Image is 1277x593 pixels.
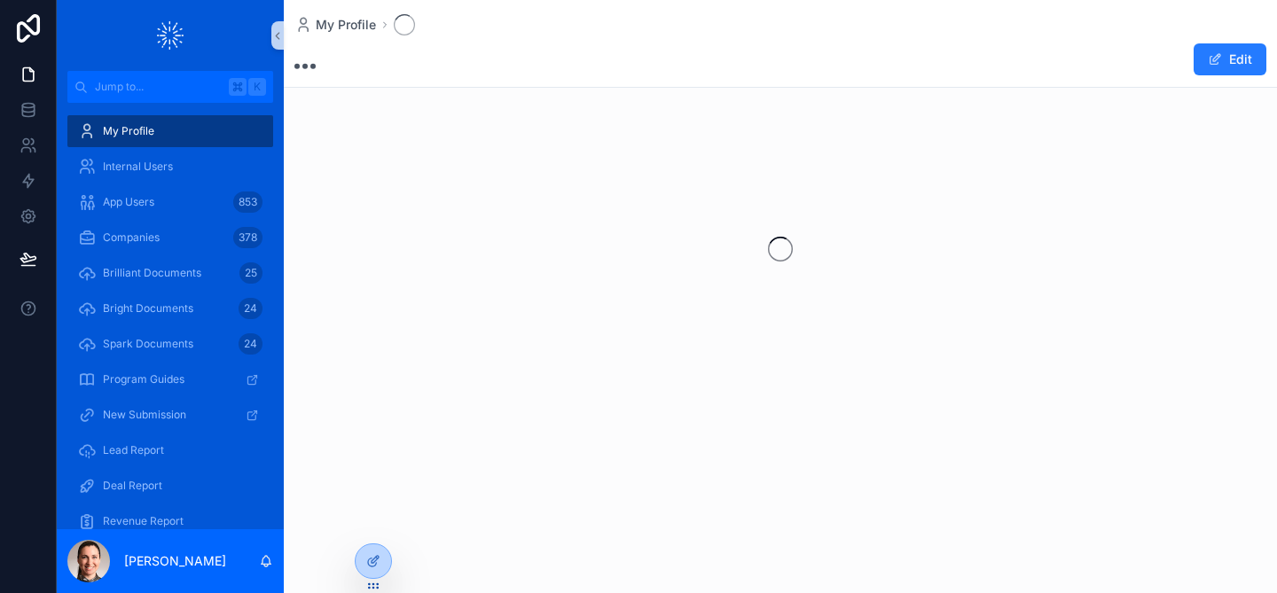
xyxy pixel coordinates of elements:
a: Lead Report [67,434,273,466]
a: My Profile [294,16,376,34]
span: My Profile [103,124,154,138]
a: Deal Report [67,470,273,502]
span: My Profile [316,16,376,34]
a: Program Guides [67,363,273,395]
a: Revenue Report [67,505,273,537]
div: 25 [239,262,262,284]
span: Internal Users [103,160,173,174]
span: Spark Documents [103,337,193,351]
div: scrollable content [57,103,284,529]
div: 24 [239,333,262,355]
span: K [250,80,264,94]
div: 853 [233,191,262,213]
p: [PERSON_NAME] [124,552,226,570]
img: App logo [157,21,184,50]
div: 378 [233,227,262,248]
a: Internal Users [67,151,273,183]
span: New Submission [103,408,186,422]
a: Bright Documents24 [67,293,273,324]
span: Lead Report [103,443,164,457]
span: Jump to... [95,80,222,94]
span: Brilliant Documents [103,266,201,280]
span: Deal Report [103,479,162,493]
div: 24 [239,298,262,319]
span: Bright Documents [103,301,193,316]
span: Revenue Report [103,514,184,528]
span: App Users [103,195,154,209]
a: My Profile [67,115,273,147]
a: New Submission [67,399,273,431]
a: Brilliant Documents25 [67,257,273,289]
span: Companies [103,230,160,245]
a: Spark Documents24 [67,328,273,360]
a: App Users853 [67,186,273,218]
a: Companies378 [67,222,273,254]
button: Jump to...K [67,71,273,103]
button: Edit [1194,43,1266,75]
span: Program Guides [103,372,184,386]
